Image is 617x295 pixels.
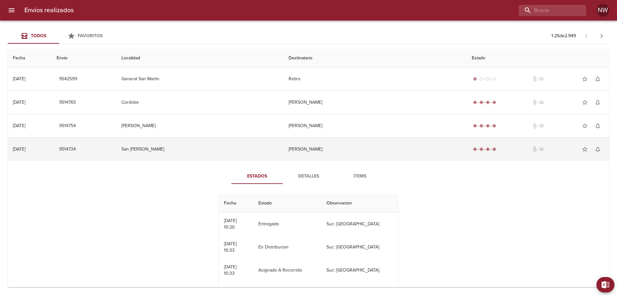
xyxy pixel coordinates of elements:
div: Abrir información de usuario [596,4,609,17]
p: 1 - 25 de 2.949 [551,33,576,39]
span: star_border [582,76,588,82]
button: Agregar a favoritos [578,96,591,109]
div: NW [596,4,609,17]
span: radio_button_checked [486,147,490,151]
button: 9514734 [57,143,78,155]
td: Cordoba [116,91,283,114]
span: No tiene pedido asociado [538,146,544,152]
button: Activar notificaciones [591,119,604,132]
span: radio_button_checked [486,124,490,128]
span: notifications_none [595,99,601,106]
div: Entregado [472,99,497,106]
th: Localidad [116,49,283,67]
span: 9514754 [59,122,76,130]
span: radio_button_checked [473,77,477,81]
span: radio_button_checked [479,100,483,104]
div: [DATE] [13,123,25,128]
span: radio_button_checked [486,100,490,104]
span: No tiene pedido asociado [538,76,544,82]
td: General San Martin [116,67,283,91]
td: [PERSON_NAME] [283,91,467,114]
span: notifications_none [595,146,601,152]
span: Pagina siguiente [594,28,609,44]
th: Estado [467,49,609,67]
span: No tiene pedido asociado [538,99,544,106]
span: notifications_none [595,76,601,82]
span: radio_button_checked [473,124,477,128]
div: [DATE] [13,146,25,152]
span: radio_button_unchecked [486,77,490,81]
button: Agregar a favoritos [578,73,591,85]
span: radio_button_checked [473,147,477,151]
span: 9542599 [59,75,77,83]
span: star_border [582,99,588,106]
button: Agregar a favoritos [578,119,591,132]
span: radio_button_checked [492,100,496,104]
td: [PERSON_NAME] [116,114,283,137]
button: 9514765 [57,97,78,108]
span: notifications_none [595,123,601,129]
div: Entregado [472,146,497,152]
button: Exportar Excel [596,277,614,292]
div: [DATE] 10:33 [224,264,237,276]
div: [DATE] 10:20 [224,218,237,230]
span: Favoritos [78,33,103,39]
td: Asignado A Recorrido [253,259,322,282]
td: En Distribucion [253,236,322,259]
button: 9542599 [57,73,80,85]
td: Retiro [283,67,467,91]
span: Pagina anterior [578,32,594,39]
span: radio_button_checked [479,124,483,128]
th: Destinatario [283,49,467,67]
td: Suc: [GEOGRAPHIC_DATA] [321,236,398,259]
td: Suc: [GEOGRAPHIC_DATA] [321,213,398,236]
span: star_border [582,123,588,129]
div: [DATE] [13,100,25,105]
span: Estados [235,172,279,180]
span: 9514765 [59,99,76,107]
td: [PERSON_NAME] [283,138,467,161]
span: Items [338,172,382,180]
div: Generado [472,76,497,82]
span: No tiene pedido asociado [538,123,544,129]
span: radio_button_checked [479,147,483,151]
span: 9514734 [59,145,76,153]
span: radio_button_checked [492,124,496,128]
span: radio_button_checked [473,100,477,104]
span: radio_button_unchecked [479,77,483,81]
th: Estado [253,194,322,213]
div: Tabs Envios [8,28,111,44]
button: Agregar a favoritos [578,143,591,156]
th: Observacion [321,194,398,213]
button: 9514754 [57,120,78,132]
span: radio_button_unchecked [492,77,496,81]
td: Suc: [GEOGRAPHIC_DATA] [321,259,398,282]
span: No tiene documentos adjuntos [532,76,538,82]
span: No tiene documentos adjuntos [532,146,538,152]
button: Activar notificaciones [591,143,604,156]
div: Tabs detalle de guia [231,169,386,184]
span: Todos [31,33,46,39]
td: San [PERSON_NAME] [116,138,283,161]
span: No tiene documentos adjuntos [532,123,538,129]
input: buscar [519,5,575,16]
th: Fecha [219,194,253,213]
span: Detalles [287,172,330,180]
td: Entregado [253,213,322,236]
span: No tiene documentos adjuntos [532,99,538,106]
th: Envio [51,49,117,67]
button: menu [4,3,19,18]
h6: Envios realizados [24,5,74,15]
th: Fecha [8,49,51,67]
div: [DATE] [13,76,25,82]
button: Activar notificaciones [591,73,604,85]
span: radio_button_checked [492,147,496,151]
button: Activar notificaciones [591,96,604,109]
div: Entregado [472,123,497,129]
td: [PERSON_NAME] [283,114,467,137]
div: [DATE] 10:33 [224,241,237,253]
span: star_border [582,146,588,152]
